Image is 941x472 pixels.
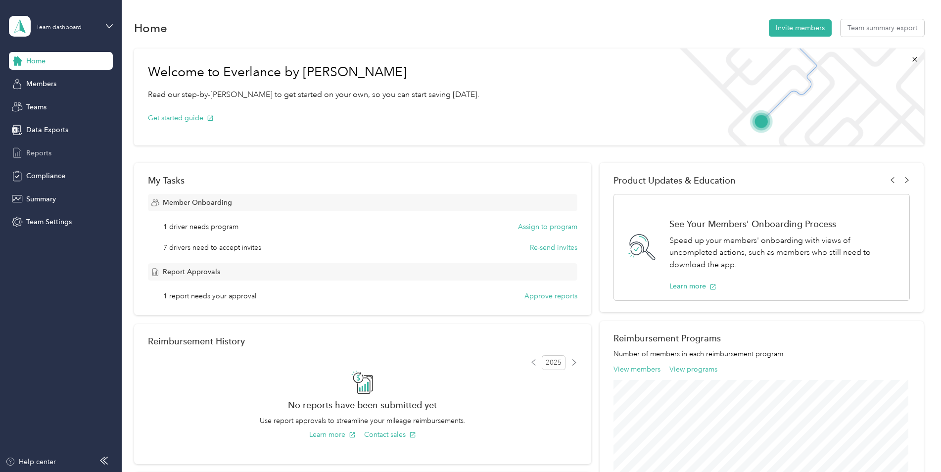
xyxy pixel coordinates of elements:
span: 2025 [542,355,565,370]
p: Number of members in each reimbursement program. [613,349,910,359]
span: Reports [26,148,51,158]
span: Report Approvals [163,267,220,277]
button: Get started guide [148,113,214,123]
span: Members [26,79,56,89]
h2: Reimbursement Programs [613,333,910,343]
span: Data Exports [26,125,68,135]
h1: Welcome to Everlance by [PERSON_NAME] [148,64,479,80]
span: Summary [26,194,56,204]
span: Team Settings [26,217,72,227]
div: My Tasks [148,175,577,186]
span: Compliance [26,171,65,181]
span: Home [26,56,46,66]
h1: Home [134,23,167,33]
button: Assign to program [518,222,577,232]
span: 1 report needs your approval [163,291,256,301]
span: Product Updates & Education [613,175,736,186]
p: Read our step-by-[PERSON_NAME] to get started on your own, so you can start saving [DATE]. [148,89,479,101]
h2: Reimbursement History [148,336,245,346]
span: 1 driver needs program [163,222,238,232]
h2: No reports have been submitted yet [148,400,577,410]
iframe: Everlance-gr Chat Button Frame [886,417,941,472]
p: Speed up your members' onboarding with views of uncompleted actions, such as members who still ne... [669,235,899,271]
button: Invite members [769,19,832,37]
button: Contact sales [364,429,416,440]
p: Use report approvals to streamline your mileage reimbursements. [148,416,577,426]
span: Teams [26,102,47,112]
img: Welcome to everlance [670,48,924,145]
button: View programs [669,364,717,375]
h1: See Your Members' Onboarding Process [669,219,899,229]
span: 7 drivers need to accept invites [163,242,261,253]
button: Learn more [309,429,356,440]
button: Learn more [669,281,716,291]
button: Approve reports [524,291,577,301]
button: Help center [5,457,56,467]
button: Team summary export [841,19,924,37]
button: View members [613,364,660,375]
div: Team dashboard [36,25,82,31]
button: Re-send invites [530,242,577,253]
span: Member Onboarding [163,197,232,208]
